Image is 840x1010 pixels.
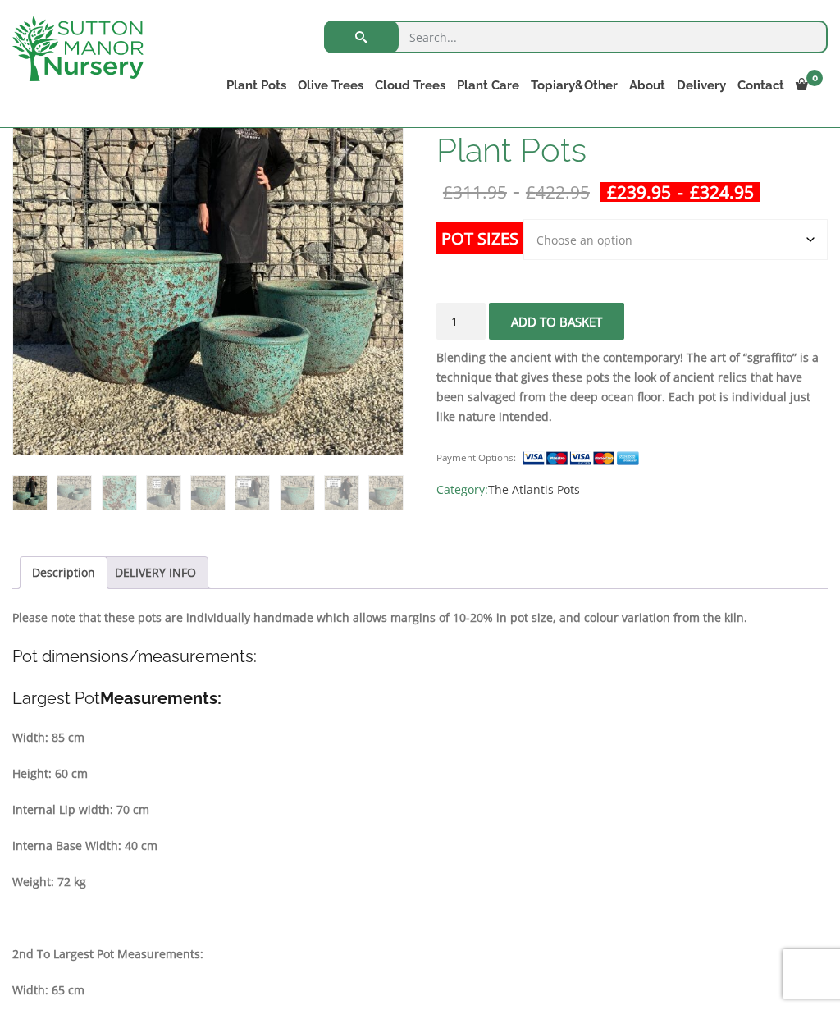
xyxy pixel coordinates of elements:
a: Contact [732,74,790,97]
a: The Atlantis Pots [488,482,580,497]
strong: Internal Lip width: 70 cm [12,802,149,817]
img: The Tam Coc Atlantis Shades Of Ocean Green Plant Pots [13,476,47,510]
img: payment supported [522,450,645,467]
a: Delivery [671,74,732,97]
input: Search... [324,21,828,53]
a: About [623,74,671,97]
img: The Tam Coc Atlantis Shades Of Ocean Green Plant Pots - Image 3 [103,476,136,510]
img: The Tam Coc Atlantis Shades Of Ocean Green Plant Pots - Image 6 [235,476,269,510]
a: DELIVERY INFO [115,557,196,588]
label: Pot Sizes [436,222,523,254]
strong: Height: 60 cm [12,765,88,781]
strong: Blending the ancient with the contemporary! The art of “sgraffito” is a technique that gives thes... [436,350,819,424]
span: £ [443,181,453,203]
a: Plant Pots [221,74,292,97]
span: £ [690,181,700,203]
img: The Tam Coc Atlantis Shades Of Ocean Green Plant Pots - Image 4 [147,476,180,510]
span: £ [607,181,617,203]
a: 0 [790,74,828,97]
strong: Interna Base Width: 40 cm [12,838,157,853]
small: Payment Options: [436,451,516,464]
span: 0 [806,70,823,86]
button: Add to basket [489,303,624,340]
img: logo [12,16,144,81]
a: Cloud Trees [369,74,451,97]
strong: Width: 65 cm [12,982,84,998]
h1: The Tam Coc Atlantis Shades Of Ocean Green Plant Pots [436,64,828,167]
img: The Tam Coc Atlantis Shades Of Ocean Green Plant Pots - Image 5 [191,476,225,510]
strong: Measurements: [100,688,221,708]
ins: - [600,182,760,202]
img: The Tam Coc Atlantis Shades Of Ocean Green Plant Pots - Image 7 [281,476,314,510]
strong: 2nd To Largest Pot Measurements: [12,946,203,962]
bdi: 422.95 [526,181,590,203]
strong: Please note that these pots are individually handmade which allows margins of 10-20% in pot size,... [12,610,747,625]
input: Product quantity [436,303,486,340]
bdi: 239.95 [607,181,671,203]
a: Topiary&Other [525,74,623,97]
del: - [436,182,596,202]
a: Plant Care [451,74,525,97]
strong: Width: 85 cm [12,729,84,745]
img: The Tam Coc Atlantis Shades Of Ocean Green Plant Pots - Image 8 [325,476,358,510]
bdi: 324.95 [690,181,754,203]
img: The Tam Coc Atlantis Shades Of Ocean Green Plant Pots - Image 2 [57,476,91,510]
img: The Tam Coc Atlantis Shades Of Ocean Green Plant Pots - Image 9 [369,476,403,510]
a: Description [32,557,95,588]
bdi: 311.95 [443,181,507,203]
span: £ [526,181,536,203]
strong: Weight: 72 kg [12,874,86,889]
span: Category: [436,480,828,500]
a: Olive Trees [292,74,369,97]
h4: Largest Pot [12,686,828,711]
h4: Pot dimensions/measurements: [12,644,828,670]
